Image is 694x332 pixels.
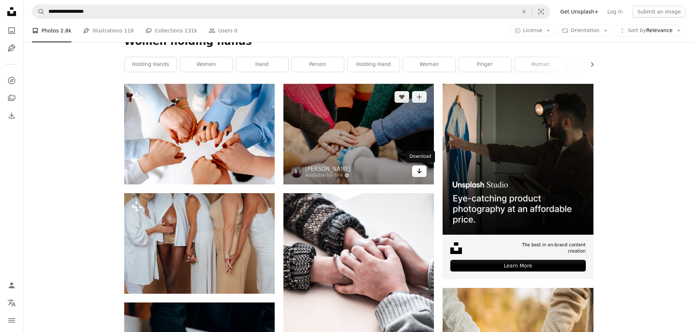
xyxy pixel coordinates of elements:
[184,27,197,35] span: 131k
[412,91,427,103] button: Add to Collection
[209,19,238,42] a: Users 0
[305,173,351,179] a: Available for hire
[124,193,275,293] img: a group of women standing next to each other
[633,6,685,17] button: Submit an image
[145,19,197,42] a: Collections 131k
[4,41,19,55] a: Illustrations
[628,27,673,34] span: Relevance
[291,166,302,178] img: Go to Hannah Busing's profile
[124,131,275,137] a: a group of people holding hands in a circle
[510,25,555,36] button: License
[124,84,275,184] img: a group of people holding hands in a circle
[450,242,462,254] img: file-1631678316303-ed18b8b5cb9cimage
[234,27,238,35] span: 0
[4,296,19,310] button: Language
[4,91,19,105] a: Collections
[395,91,409,103] button: Like
[124,27,134,35] span: 118
[523,27,542,33] span: License
[571,27,599,33] span: Orientation
[236,57,288,72] a: hand
[603,6,627,17] a: Log in
[516,5,532,19] button: Clear
[283,84,434,184] img: person in red sweater holding babys hand
[83,19,134,42] a: Illustrations 118
[403,57,455,72] a: woman
[450,260,585,272] div: Learn More
[32,4,550,19] form: Find visuals sitewide
[4,23,19,38] a: Photos
[459,57,511,72] a: finger
[305,165,351,173] a: [PERSON_NAME]
[615,25,685,36] button: Sort byRelevance
[292,57,344,72] a: person
[124,240,275,247] a: a group of women standing next to each other
[4,278,19,293] a: Log in / Sign up
[443,84,593,279] a: The best in on-brand content creationLearn More
[4,4,19,20] a: Home — Unsplash
[348,57,400,72] a: holding hand
[532,5,550,19] button: Visual search
[412,165,427,177] a: Download
[571,57,623,72] a: girl
[283,131,434,137] a: person in red sweater holding babys hand
[283,302,434,309] a: person in gray long sleeve shirt holding persons hand
[32,5,45,19] button: Search Unsplash
[515,57,567,72] a: human
[4,108,19,123] a: Download History
[4,73,19,88] a: Explore
[180,57,232,72] a: women
[556,6,603,17] a: Get Unsplash+
[406,151,435,163] div: Download
[443,84,593,234] img: file-1715714098234-25b8b4e9d8faimage
[585,57,593,72] button: scroll list to the right
[125,57,177,72] a: holding hands
[4,313,19,328] button: Menu
[628,27,646,33] span: Sort by
[558,25,612,36] button: Orientation
[503,242,585,254] span: The best in on-brand content creation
